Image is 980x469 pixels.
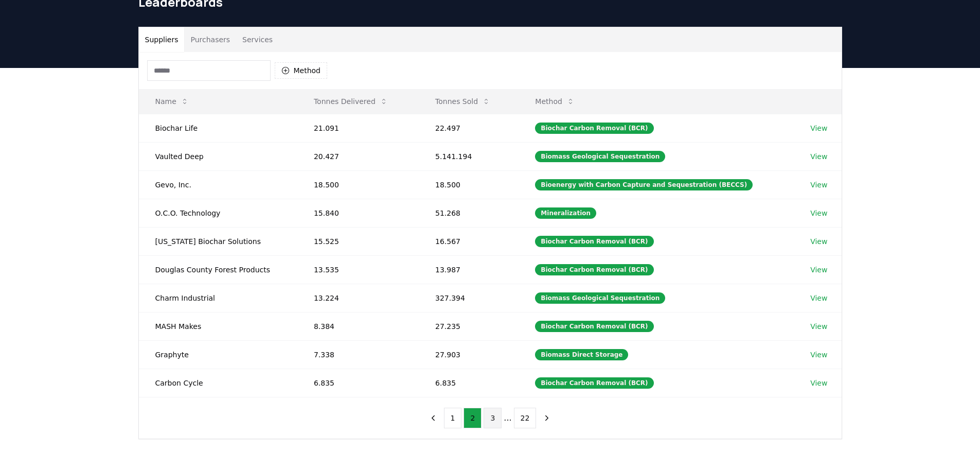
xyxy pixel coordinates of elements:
td: 21.091 [297,114,419,142]
button: Method [527,91,583,112]
button: 22 [514,408,537,428]
td: MASH Makes [139,312,297,340]
td: 18.500 [297,170,419,199]
button: 1 [444,408,462,428]
a: View [810,265,827,275]
td: Douglas County Forest Products [139,255,297,284]
td: 6.835 [419,369,519,397]
a: View [810,180,827,190]
td: 6.835 [297,369,419,397]
td: 7.338 [297,340,419,369]
button: next page [538,408,556,428]
button: Method [275,62,328,79]
div: Biochar Carbon Removal (BCR) [535,377,653,389]
div: Biochar Carbon Removal (BCR) [535,264,653,275]
td: 27.235 [419,312,519,340]
td: 16.567 [419,227,519,255]
td: 13.987 [419,255,519,284]
a: View [810,350,827,360]
button: 2 [464,408,482,428]
td: [US_STATE] Biochar Solutions [139,227,297,255]
td: 20.427 [297,142,419,170]
td: 13.224 [297,284,419,312]
button: Suppliers [139,27,185,52]
td: Graphyte [139,340,297,369]
div: Bioenergy with Carbon Capture and Sequestration (BECCS) [535,179,753,190]
a: View [810,151,827,162]
td: 5.141.194 [419,142,519,170]
a: View [810,208,827,218]
td: 18.500 [419,170,519,199]
a: View [810,123,827,133]
button: Purchasers [184,27,236,52]
button: Tonnes Sold [427,91,498,112]
td: 8.384 [297,312,419,340]
td: Vaulted Deep [139,142,297,170]
td: Carbon Cycle [139,369,297,397]
td: Gevo, Inc. [139,170,297,199]
div: Mineralization [535,207,596,219]
td: 15.840 [297,199,419,227]
button: Name [147,91,197,112]
a: View [810,293,827,303]
td: Charm Industrial [139,284,297,312]
td: O.C.O. Technology [139,199,297,227]
div: Biochar Carbon Removal (BCR) [535,236,653,247]
td: 22.497 [419,114,519,142]
div: Biochar Carbon Removal (BCR) [535,321,653,332]
td: 51.268 [419,199,519,227]
div: Biomass Direct Storage [535,349,628,360]
button: previous page [424,408,442,428]
a: View [810,378,827,388]
a: View [810,321,827,332]
button: Tonnes Delivered [306,91,396,112]
div: Biomass Geological Sequestration [535,151,665,162]
button: Services [236,27,279,52]
button: 3 [484,408,502,428]
td: 327.394 [419,284,519,312]
div: Biochar Carbon Removal (BCR) [535,123,653,134]
td: Biochar Life [139,114,297,142]
li: ... [504,412,511,424]
a: View [810,236,827,247]
td: 27.903 [419,340,519,369]
td: 15.525 [297,227,419,255]
td: 13.535 [297,255,419,284]
div: Biomass Geological Sequestration [535,292,665,304]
